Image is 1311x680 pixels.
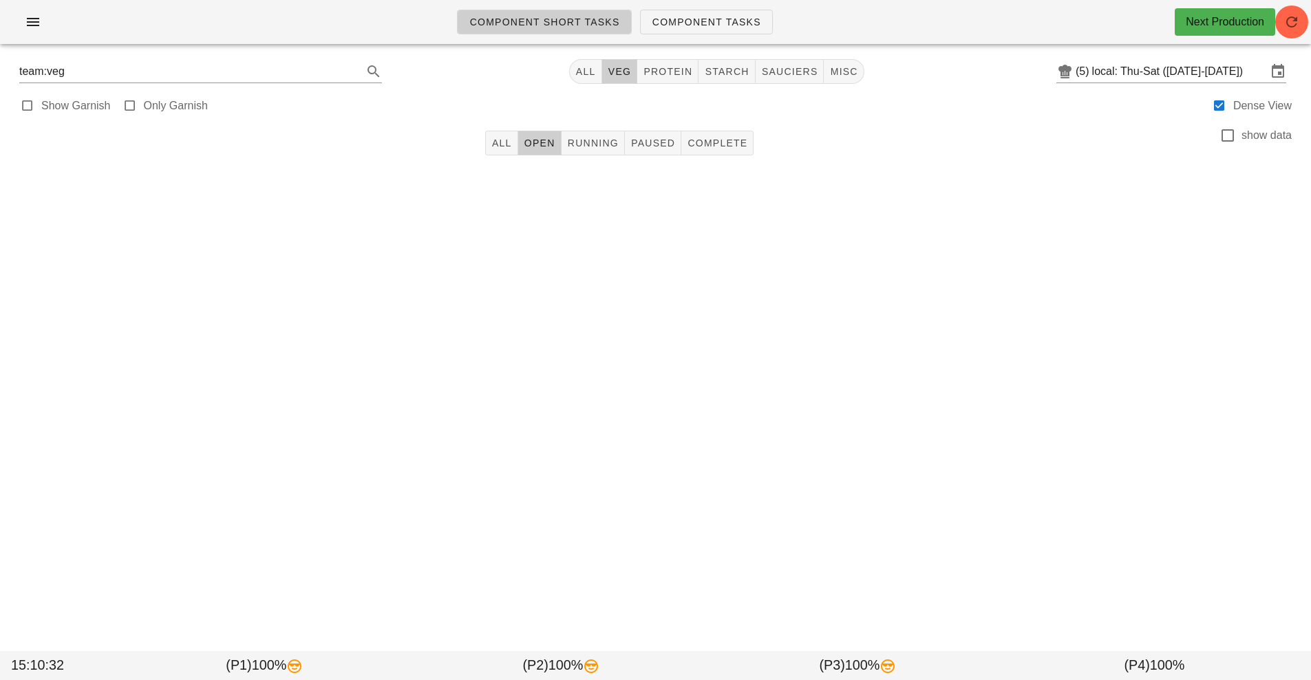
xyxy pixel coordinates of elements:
[704,66,749,77] span: starch
[608,66,632,77] span: veg
[524,138,555,149] span: Open
[687,138,747,149] span: Complete
[469,17,619,28] span: Component Short Tasks
[829,66,857,77] span: misc
[824,59,864,84] button: misc
[491,138,512,149] span: All
[637,59,699,84] button: protein
[1233,99,1292,113] label: Dense View
[562,131,625,155] button: Running
[1076,65,1092,78] div: (5)
[640,10,773,34] a: Component Tasks
[625,131,681,155] button: Paused
[567,138,619,149] span: Running
[1186,14,1264,30] div: Next Production
[457,10,631,34] a: Component Short Tasks
[41,99,111,113] label: Show Garnish
[681,131,754,155] button: Complete
[652,17,761,28] span: Component Tasks
[569,59,602,84] button: All
[575,66,596,77] span: All
[518,131,562,155] button: Open
[630,138,675,149] span: Paused
[144,99,208,113] label: Only Garnish
[699,59,755,84] button: starch
[485,131,518,155] button: All
[1241,129,1292,142] label: show data
[602,59,638,84] button: veg
[761,66,818,77] span: sauciers
[756,59,824,84] button: sauciers
[643,66,692,77] span: protein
